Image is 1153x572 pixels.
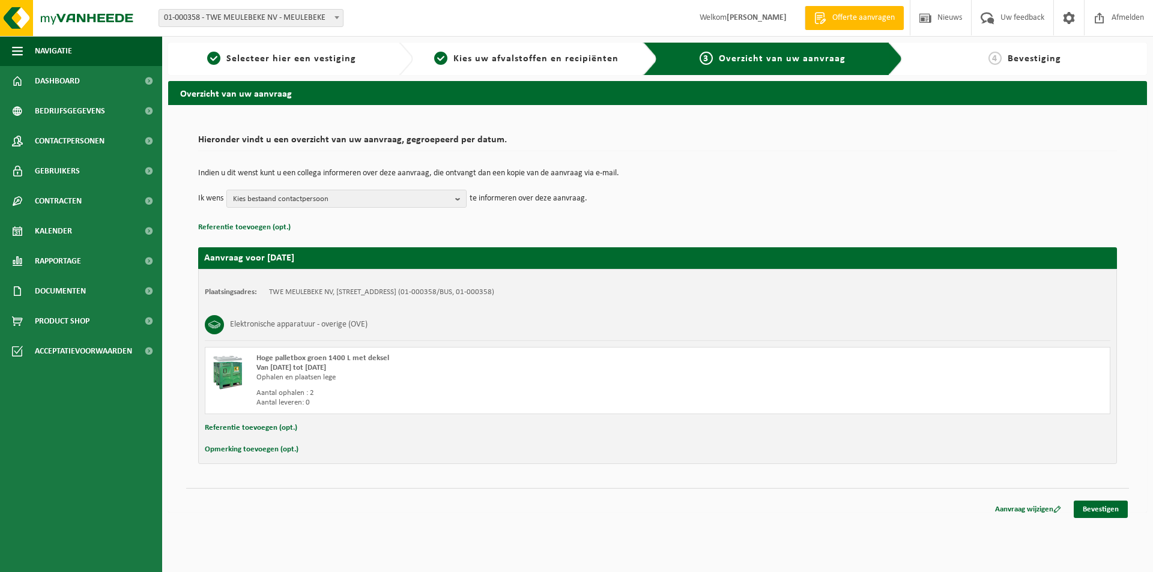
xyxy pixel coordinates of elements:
[198,135,1117,151] h2: Hieronder vindt u een overzicht van uw aanvraag, gegroepeerd per datum.
[1074,501,1128,518] a: Bevestigen
[174,52,389,66] a: 1Selecteer hier een vestiging
[233,190,450,208] span: Kies bestaand contactpersoon
[986,501,1070,518] a: Aanvraag wijzigen
[226,190,467,208] button: Kies bestaand contactpersoon
[269,288,494,297] td: TWE MEULEBEKE NV, [STREET_ADDRESS] (01-000358/BUS, 01-000358)
[226,54,356,64] span: Selecteer hier een vestiging
[453,54,619,64] span: Kies uw afvalstoffen en recipiënten
[988,52,1002,65] span: 4
[35,306,89,336] span: Product Shop
[805,6,904,30] a: Offerte aanvragen
[35,126,104,156] span: Contactpersonen
[159,10,343,26] span: 01-000358 - TWE MEULEBEKE NV - MEULEBEKE
[419,52,634,66] a: 2Kies uw afvalstoffen en recipiënten
[35,156,80,186] span: Gebruikers
[35,276,86,306] span: Documenten
[159,9,343,27] span: 01-000358 - TWE MEULEBEKE NV - MEULEBEKE
[256,388,703,398] div: Aantal ophalen : 2
[35,246,81,276] span: Rapportage
[35,186,82,216] span: Contracten
[204,253,294,263] strong: Aanvraag voor [DATE]
[719,54,846,64] span: Overzicht van uw aanvraag
[727,13,787,22] strong: [PERSON_NAME]
[198,190,223,208] p: Ik wens
[256,373,703,382] div: Ophalen en plaatsen lege
[198,169,1117,178] p: Indien u dit wenst kunt u een collega informeren over deze aanvraag, die ontvangt dan een kopie v...
[198,220,291,235] button: Referentie toevoegen (opt.)
[230,315,368,334] h3: Elektronische apparatuur - overige (OVE)
[35,336,132,366] span: Acceptatievoorwaarden
[205,442,298,457] button: Opmerking toevoegen (opt.)
[205,420,297,436] button: Referentie toevoegen (opt.)
[35,36,72,66] span: Navigatie
[35,66,80,96] span: Dashboard
[207,52,220,65] span: 1
[256,354,389,362] span: Hoge palletbox groen 1400 L met deksel
[256,398,703,408] div: Aantal leveren: 0
[211,354,244,390] img: PB-HB-1400-HPE-GN-11.png
[829,12,898,24] span: Offerte aanvragen
[205,288,257,296] strong: Plaatsingsadres:
[168,81,1147,104] h2: Overzicht van uw aanvraag
[470,190,587,208] p: te informeren over deze aanvraag.
[1008,54,1061,64] span: Bevestiging
[256,364,326,372] strong: Van [DATE] tot [DATE]
[35,96,105,126] span: Bedrijfsgegevens
[35,216,72,246] span: Kalender
[434,52,447,65] span: 2
[700,52,713,65] span: 3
